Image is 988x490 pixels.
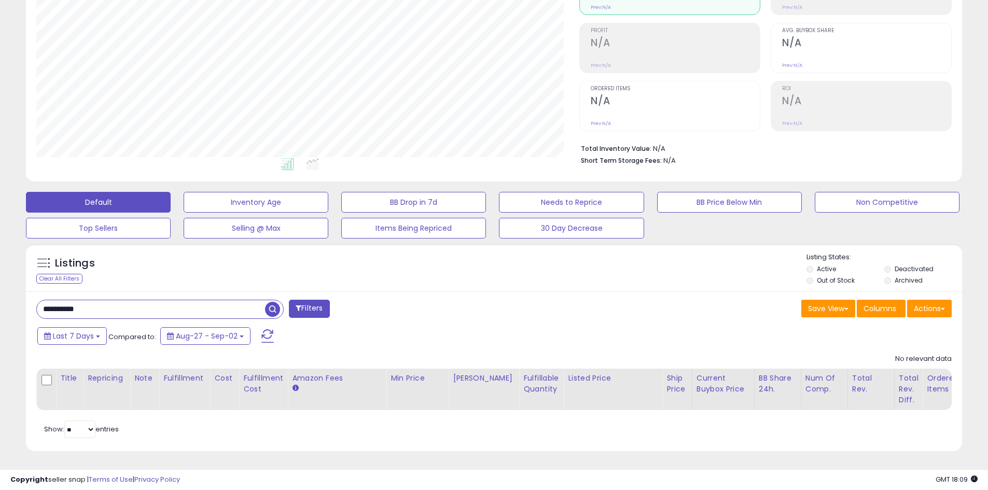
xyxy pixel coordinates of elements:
h2: N/A [591,95,760,109]
div: Num of Comp. [805,373,843,395]
div: Ship Price [666,373,687,395]
label: Active [817,264,836,273]
div: Min Price [391,373,444,384]
small: Prev: N/A [591,62,611,68]
span: Aug-27 - Sep-02 [176,331,238,341]
h2: N/A [782,37,951,51]
div: Title [60,373,79,384]
span: Profit [591,28,760,34]
h2: N/A [591,37,760,51]
button: Selling @ Max [184,218,328,239]
div: Total Rev. [852,373,890,395]
button: Inventory Age [184,192,328,213]
button: Non Competitive [815,192,959,213]
button: Filters [289,300,329,318]
button: Save View [801,300,855,317]
div: Repricing [88,373,126,384]
span: Show: entries [44,424,119,434]
button: Top Sellers [26,218,171,239]
button: Default [26,192,171,213]
label: Deactivated [895,264,934,273]
div: Listed Price [568,373,658,384]
button: BB Drop in 7d [341,192,486,213]
div: BB Share 24h. [759,373,797,395]
button: BB Price Below Min [657,192,802,213]
h5: Listings [55,256,95,271]
div: [PERSON_NAME] [453,373,514,384]
div: seller snap | | [10,475,180,485]
b: Short Term Storage Fees: [581,156,662,165]
button: Aug-27 - Sep-02 [160,327,251,345]
small: Prev: N/A [591,120,611,127]
div: Ordered Items [927,373,965,395]
span: Ordered Items [591,86,760,92]
span: ROI [782,86,951,92]
small: Amazon Fees. [292,384,298,393]
span: N/A [663,156,676,165]
small: Prev: N/A [782,120,802,127]
button: 30 Day Decrease [499,218,644,239]
small: Prev: N/A [782,62,802,68]
div: Fulfillment [163,373,205,384]
span: 2025-09-10 18:09 GMT [936,474,978,484]
b: Total Inventory Value: [581,144,651,153]
h2: N/A [782,95,951,109]
small: Prev: N/A [591,4,611,10]
div: Current Buybox Price [697,373,750,395]
a: Terms of Use [89,474,133,484]
small: Prev: N/A [782,4,802,10]
span: Columns [864,303,896,314]
div: Cost [214,373,234,384]
li: N/A [581,142,944,154]
button: Last 7 Days [37,327,107,345]
div: Fulfillment Cost [243,373,283,395]
div: Total Rev. Diff. [899,373,919,405]
span: Last 7 Days [53,331,94,341]
label: Out of Stock [817,276,855,285]
span: Avg. Buybox Share [782,28,951,34]
div: Fulfillable Quantity [523,373,559,395]
span: Compared to: [108,332,156,342]
div: Note [134,373,155,384]
button: Actions [907,300,952,317]
p: Listing States: [806,253,962,262]
div: Clear All Filters [36,274,82,284]
button: Items Being Repriced [341,218,486,239]
label: Archived [895,276,923,285]
strong: Copyright [10,474,48,484]
div: Amazon Fees [292,373,382,384]
button: Needs to Reprice [499,192,644,213]
button: Columns [857,300,906,317]
div: No relevant data [895,354,952,364]
a: Privacy Policy [134,474,180,484]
